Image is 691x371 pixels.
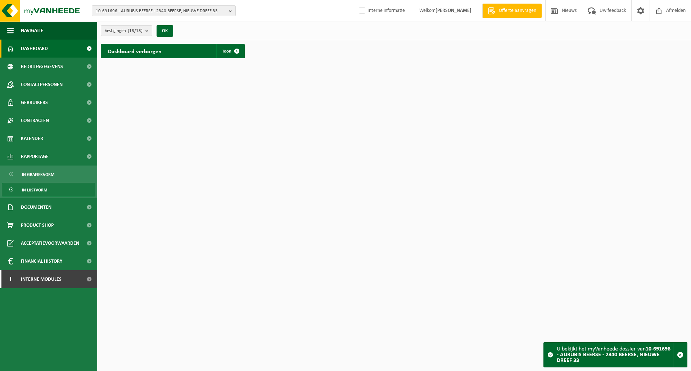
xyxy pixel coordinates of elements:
[21,76,63,94] span: Contactpersonen
[21,130,43,148] span: Kalender
[21,148,49,166] span: Rapportage
[482,4,542,18] a: Offerte aanvragen
[157,25,173,37] button: OK
[21,40,48,58] span: Dashboard
[557,343,673,367] div: U bekijkt het myVanheede dossier van
[21,58,63,76] span: Bedrijfsgegevens
[7,270,14,288] span: I
[22,168,54,181] span: In grafiekvorm
[101,25,152,36] button: Vestigingen(13/13)
[557,346,670,363] strong: 10-691696 - AURUBIS BEERSE - 2340 BEERSE, NIEUWE DREEF 33
[497,7,538,14] span: Offerte aanvragen
[21,216,54,234] span: Product Shop
[435,8,471,13] strong: [PERSON_NAME]
[21,252,62,270] span: Financial History
[357,5,405,16] label: Interne informatie
[105,26,143,36] span: Vestigingen
[216,44,244,58] a: Toon
[96,6,226,17] span: 10-691696 - AURUBIS BEERSE - 2340 BEERSE, NIEUWE DREEF 33
[101,44,169,58] h2: Dashboard verborgen
[128,28,143,33] count: (13/13)
[222,49,231,54] span: Toon
[92,5,236,16] button: 10-691696 - AURUBIS BEERSE - 2340 BEERSE, NIEUWE DREEF 33
[21,234,79,252] span: Acceptatievoorwaarden
[21,22,43,40] span: Navigatie
[2,183,95,196] a: In lijstvorm
[22,183,47,197] span: In lijstvorm
[2,167,95,181] a: In grafiekvorm
[21,198,51,216] span: Documenten
[21,112,49,130] span: Contracten
[21,270,62,288] span: Interne modules
[21,94,48,112] span: Gebruikers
